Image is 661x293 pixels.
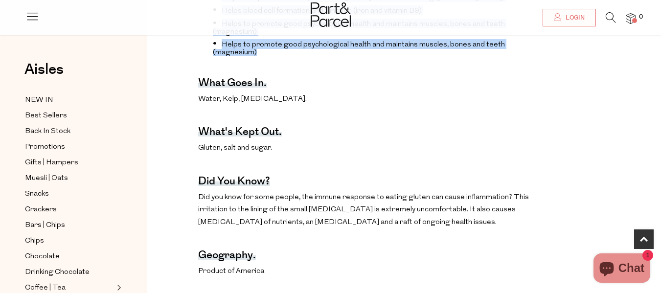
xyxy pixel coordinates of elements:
[25,125,114,137] a: Back In Stock
[25,235,44,247] span: Chips
[24,59,64,80] span: Aisles
[198,144,272,152] span: Gluten, salt and sugar.
[25,203,114,216] a: Crackers
[543,9,596,26] a: Login
[198,130,282,136] h4: What's kept out.
[198,194,529,226] span: Did you know for some people, the immune response to eating gluten can cause inflammation? This i...
[25,204,57,216] span: Crackers
[25,251,60,263] span: Chocolate
[198,179,270,186] h4: Did you know?
[24,62,64,87] a: Aisles
[25,266,114,278] a: Drinking Chocolate
[626,13,636,23] a: 0
[25,141,114,153] a: Promotions
[25,157,114,169] a: Gifts | Hampers
[637,13,645,22] span: 0
[563,14,585,22] span: Login
[25,235,114,247] a: Chips
[25,188,49,200] span: Snacks
[25,110,114,122] a: Best Sellers
[198,268,264,275] span: Product of America
[591,253,653,285] inbox-online-store-chat: Shopify online store chat
[311,2,351,27] img: Part&Parcel
[25,141,65,153] span: Promotions
[25,219,114,231] a: Bars | Chips
[25,220,65,231] span: Bars | Chips
[25,94,114,106] a: NEW IN
[25,157,78,169] span: Gifts | Hampers
[25,172,114,184] a: Muesli | Oats
[213,41,505,56] span: Helps to promote good psychological health and maintains muscles, bones and teeth (magnesium)
[25,250,114,263] a: Chocolate
[25,126,70,137] span: Back In Stock
[25,110,67,122] span: Best Sellers
[25,188,114,200] a: Snacks
[25,173,68,184] span: Muesli | Oats
[198,95,307,103] span: Water, Kelp, [MEDICAL_DATA].
[25,267,90,278] span: Drinking Chocolate
[25,94,53,106] span: NEW IN
[198,81,267,88] h4: What goes in.
[198,253,256,260] h4: Geography.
